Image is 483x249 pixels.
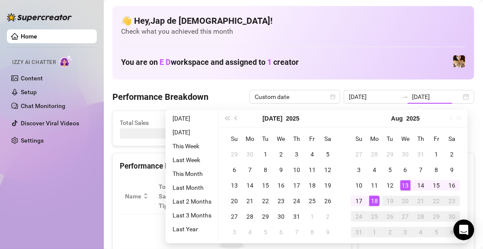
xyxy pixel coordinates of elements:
[120,118,190,128] span: Total Sales
[255,187,278,206] span: Sales / Hour
[21,89,37,96] a: Setup
[120,179,154,214] th: Name
[267,57,272,67] span: 1
[121,15,466,27] h4: 👋 Hey, Jap de [DEMOGRAPHIC_DATA] !
[12,58,56,67] span: Izzy AI Chatter
[120,160,344,172] div: Performance by OnlyFans Creator
[7,13,72,22] img: logo-BBDzfeDw.svg
[21,120,79,127] a: Discover Viral Videos
[112,91,208,103] h4: Performance Breakdown
[21,33,37,40] a: Home
[453,55,465,67] img: vixie
[255,90,335,103] span: Custom date
[212,118,282,128] span: Active Chats
[160,57,171,67] span: E D
[295,187,332,206] span: Chat Conversion
[159,182,188,211] span: Total Sales & Tips
[121,57,299,67] h1: You are on workspace and assigned to creator
[412,92,461,102] input: End date
[205,187,238,206] div: Est. Hours Worked
[21,137,44,144] a: Settings
[290,179,344,214] th: Chat Conversion
[304,118,375,128] span: Messages Sent
[154,179,200,214] th: Total Sales & Tips
[366,160,467,172] div: Sales by OnlyFans Creator
[59,55,73,67] img: AI Chatter
[250,179,290,214] th: Sales / Hour
[330,94,336,99] span: calendar
[402,93,409,100] span: swap-right
[402,93,409,100] span: to
[454,220,474,240] div: Open Intercom Messenger
[21,75,43,82] a: Content
[121,27,466,36] span: Check what you achieved this month
[349,92,398,102] input: Start date
[21,102,65,109] a: Chat Monitoring
[125,192,141,201] span: Name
